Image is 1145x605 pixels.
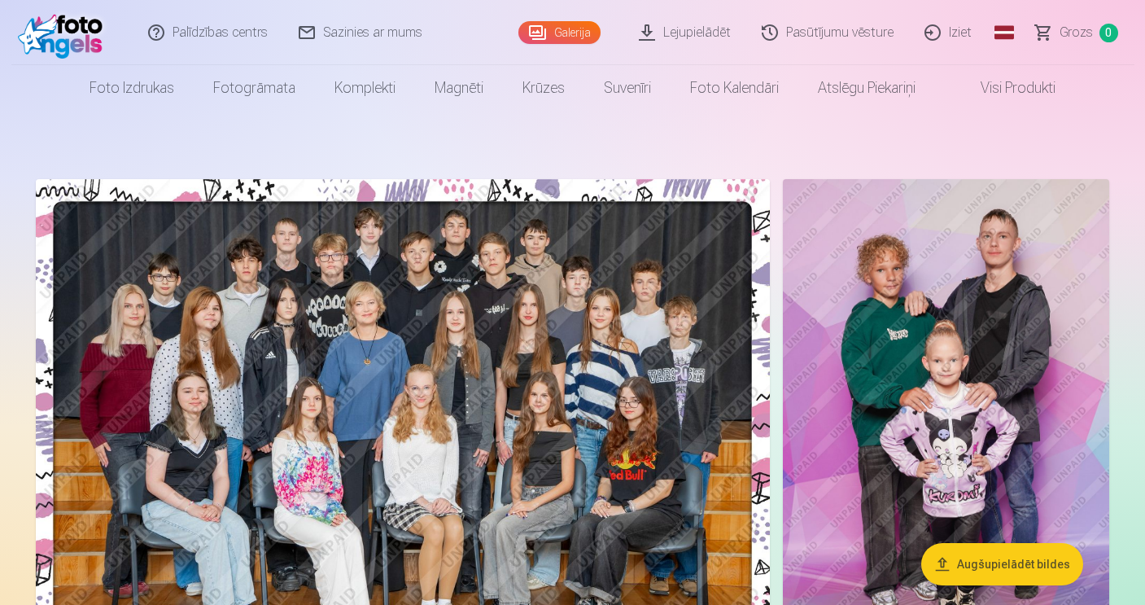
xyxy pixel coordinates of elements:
a: Galerija [518,21,601,44]
img: /fa1 [18,7,111,59]
a: Fotogrāmata [194,65,315,111]
a: Magnēti [415,65,503,111]
a: Foto kalendāri [671,65,798,111]
a: Foto izdrukas [70,65,194,111]
a: Visi produkti [935,65,1075,111]
a: Komplekti [315,65,415,111]
a: Atslēgu piekariņi [798,65,935,111]
button: Augšupielādēt bildes [921,543,1083,585]
a: Suvenīri [584,65,671,111]
span: 0 [1099,24,1118,42]
a: Krūzes [503,65,584,111]
span: Grozs [1060,23,1093,42]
